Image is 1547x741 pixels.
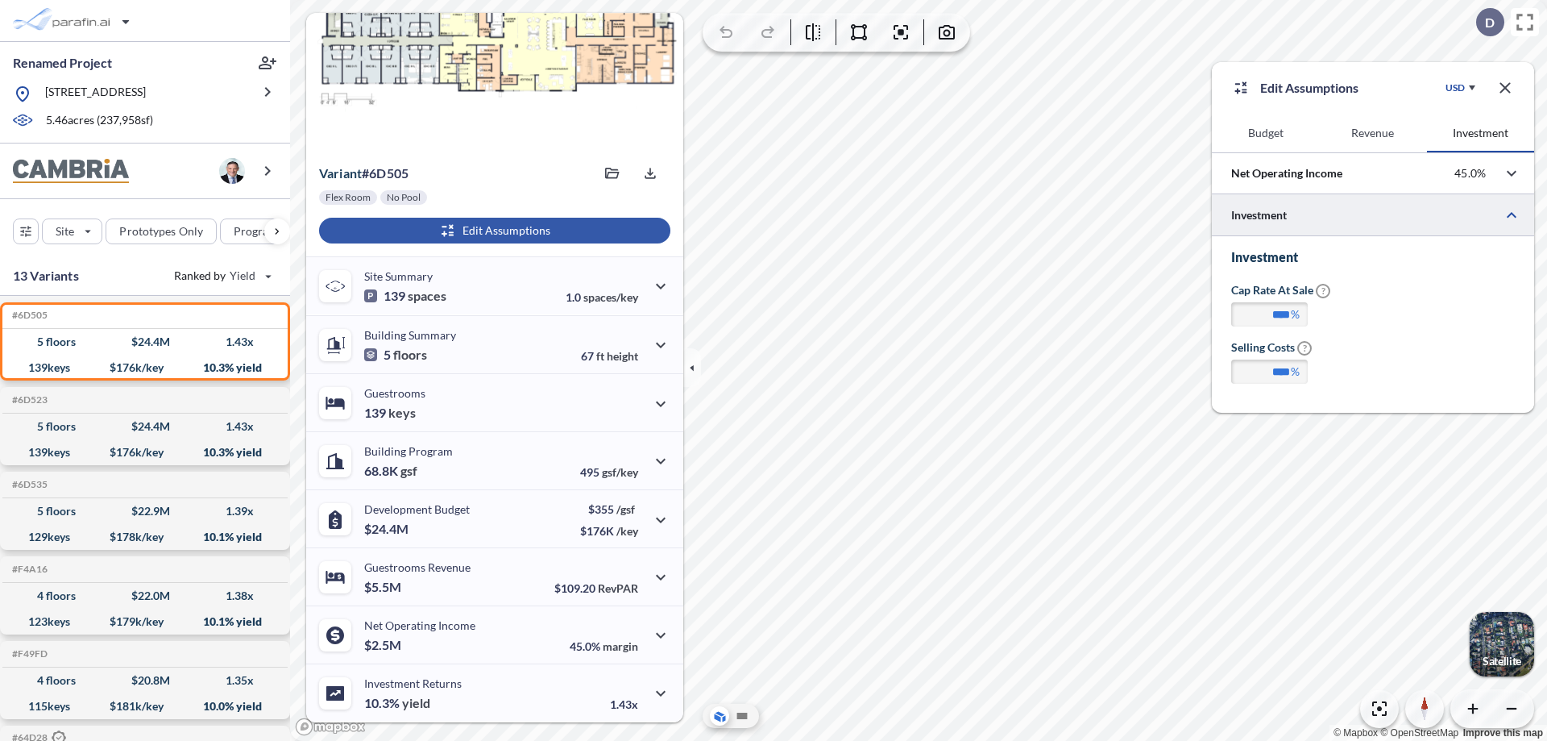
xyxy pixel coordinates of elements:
[580,465,638,479] p: 495
[610,697,638,711] p: 1.43x
[566,290,638,304] p: 1.0
[554,581,638,595] p: $109.20
[1212,114,1319,152] button: Budget
[616,502,635,516] span: /gsf
[393,347,427,363] span: floors
[387,191,421,204] p: No Pool
[119,223,203,239] p: Prototypes Only
[13,54,112,72] p: Renamed Project
[581,349,638,363] p: 67
[1231,282,1330,298] label: Cap Rate at Sale
[1333,727,1378,739] a: Mapbox
[364,328,456,342] p: Building Summary
[364,502,470,516] p: Development Budget
[106,219,217,244] button: Prototypes Only
[319,165,362,181] span: Variant
[9,394,48,406] h5: Click to copy the code
[364,444,453,458] p: Building Program
[364,560,471,574] p: Guestrooms Revenue
[1316,284,1330,298] span: ?
[13,266,79,285] p: 13 Variants
[9,648,48,660] h5: Click to copy the code
[1380,727,1458,739] a: OpenStreetMap
[583,290,638,304] span: spaces/key
[732,706,752,726] button: Site Plan
[13,159,129,184] img: BrandImage
[230,268,256,284] span: Yield
[219,158,245,184] img: user logo
[1231,339,1312,356] label: Selling Costs
[9,310,48,321] h5: Click to copy the code
[42,219,102,244] button: Site
[319,165,409,181] p: # 6d505
[46,112,153,130] p: 5.46 acres ( 237,958 sf)
[388,405,416,421] span: keys
[364,288,446,304] p: 139
[364,405,416,421] p: 139
[45,84,146,104] p: [STREET_ADDRESS]
[364,695,430,711] p: 10.3%
[295,718,366,736] a: Mapbox homepage
[570,639,638,653] p: 45.0%
[9,564,48,575] h5: Click to copy the code
[580,524,638,538] p: $176K
[364,521,411,537] p: $24.4M
[1445,81,1465,94] div: USD
[1319,114,1426,152] button: Revenue
[598,581,638,595] span: RevPAR
[1470,612,1534,676] img: Switcher Image
[364,637,404,653] p: $2.5M
[1297,341,1312,356] span: ?
[1291,364,1300,380] label: %
[9,479,48,490] h5: Click to copy the code
[364,347,427,363] p: 5
[580,502,638,516] p: $355
[1483,655,1521,668] p: Satellite
[364,386,425,400] p: Guestrooms
[1231,249,1515,265] h3: Investment
[1463,727,1543,739] a: Improve this map
[364,269,433,283] p: Site Summary
[56,223,74,239] p: Site
[603,639,638,653] span: margin
[364,463,417,479] p: 68.8K
[234,223,279,239] p: Program
[364,579,404,595] p: $5.5M
[1485,15,1495,30] p: D
[161,263,282,289] button: Ranked by Yield
[1454,166,1486,181] p: 45.0%
[326,191,371,204] p: Flex Room
[364,676,462,690] p: Investment Returns
[400,463,417,479] span: gsf
[1231,165,1342,181] p: Net Operating Income
[616,524,638,538] span: /key
[596,349,604,363] span: ft
[1427,114,1534,152] button: Investment
[1470,612,1534,676] button: Switcher ImageSatellite
[1291,306,1300,323] label: %
[710,706,729,726] button: Aerial View
[607,349,638,363] span: height
[319,218,670,244] button: Edit Assumptions
[1260,78,1358,98] p: Edit Assumptions
[602,465,638,479] span: gsf/key
[408,288,446,304] span: spaces
[220,219,307,244] button: Program
[364,618,475,632] p: Net Operating Income
[402,695,430,711] span: yield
